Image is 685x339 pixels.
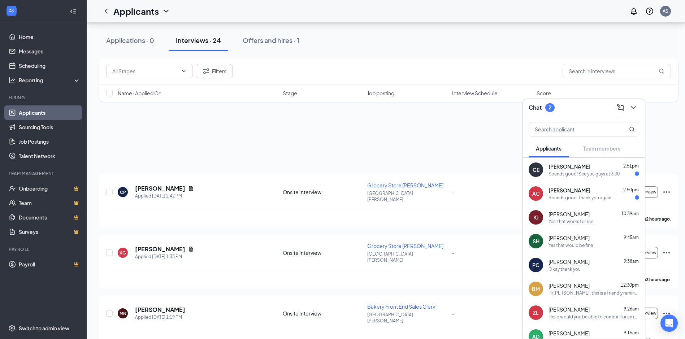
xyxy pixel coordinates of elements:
div: Reporting [19,77,81,84]
div: BM [532,285,540,292]
a: TeamCrown [19,196,81,210]
a: Job Postings [19,134,81,149]
svg: WorkstreamLogo [8,7,15,14]
svg: ChevronDown [181,68,187,74]
span: 2:50pm [623,187,639,192]
span: Grocery Store [PERSON_NAME] [367,243,443,249]
span: [PERSON_NAME] [549,258,590,265]
span: Grocery Store [PERSON_NAME] [367,182,443,188]
div: Yes, that works for me [549,218,593,225]
p: [GEOGRAPHIC_DATA][PERSON_NAME] [367,312,447,324]
svg: Ellipses [662,188,671,196]
div: AC [532,190,540,197]
span: [PERSON_NAME] [549,210,590,218]
span: [PERSON_NAME] [549,306,590,313]
span: Score [537,90,551,97]
span: Interview Schedule [452,90,498,97]
span: - [452,249,455,256]
svg: Settings [9,325,16,332]
div: Yes that would be fine [549,242,593,248]
span: Bakery Front End Sales Clerk [367,303,435,310]
div: Hi [PERSON_NAME], this is a friendly reminder. Your meeting with Haggen Northwest Fresh for Groce... [549,290,639,296]
div: Interviews · 24 [176,36,221,45]
span: [PERSON_NAME] [549,163,590,170]
b: 2 hours ago [646,216,670,222]
a: Messages [19,44,81,58]
svg: ComposeMessage [616,103,625,112]
span: 2:51pm [623,163,639,169]
div: CP [120,189,126,195]
div: Offers and hires · 1 [243,36,299,45]
h3: Chat [529,104,542,112]
span: [PERSON_NAME] [549,187,590,194]
div: Hiring [9,95,79,101]
div: AS [663,8,668,14]
a: SurveysCrown [19,225,81,239]
span: Team members [583,145,620,152]
span: Job posting [367,90,394,97]
svg: ChevronDown [162,7,170,16]
span: 12:30pm [621,282,639,288]
svg: MagnifyingGlass [659,68,664,74]
div: Sounds good! See you guys at 3:30 [549,171,620,177]
a: Home [19,30,81,44]
div: ZL [533,309,539,316]
svg: QuestionInfo [645,7,654,16]
a: Sourcing Tools [19,120,81,134]
div: CE [533,166,539,173]
div: KJ [533,214,538,221]
a: PayrollCrown [19,257,81,271]
h5: [PERSON_NAME] [135,245,185,253]
span: [PERSON_NAME] [549,282,590,289]
span: [PERSON_NAME] [549,330,590,337]
div: PC [532,261,539,269]
div: Okay thank you [549,266,581,272]
input: Search in interviews [563,64,671,78]
div: MN [120,310,126,317]
div: Onsite Interview [283,188,363,196]
svg: Document [188,246,194,252]
h5: [PERSON_NAME] [135,306,185,314]
div: Open Intercom Messenger [660,314,678,332]
div: Payroll [9,246,79,252]
a: OnboardingCrown [19,181,81,196]
div: Applied [DATE] 2:42 PM [135,192,194,200]
div: Hello would you be able to come in for an interview [DATE] at 2:30pm? [549,314,639,320]
svg: Collapse [70,8,77,15]
div: Applied [DATE] 1:33 PM [135,253,194,260]
span: [PERSON_NAME] [549,234,590,242]
span: 9:15am [624,330,639,335]
div: Onsite Interview [283,310,363,317]
svg: Filter [202,67,211,75]
p: [GEOGRAPHIC_DATA][PERSON_NAME] [367,251,447,263]
span: - [452,310,455,317]
svg: Ellipses [662,248,671,257]
h5: [PERSON_NAME] [135,184,185,192]
a: Talent Network [19,149,81,163]
span: 9:26am [624,306,639,312]
span: 10:39am [621,211,639,216]
button: ChevronDown [628,102,639,113]
div: Applications · 0 [106,36,154,45]
a: Scheduling [19,58,81,73]
div: Team Management [9,170,79,177]
svg: ChevronLeft [102,7,110,16]
span: 9:38am [624,258,639,264]
svg: Document [188,186,194,191]
svg: Notifications [629,7,638,16]
span: Stage [283,90,297,97]
svg: Analysis [9,77,16,84]
svg: MagnifyingGlass [629,126,635,132]
div: XG [120,250,126,256]
span: Applicants [536,145,562,152]
button: Filter Filters [196,64,233,78]
div: Applied [DATE] 1:19 PM [135,314,185,321]
button: ComposeMessage [615,102,626,113]
span: - [452,189,455,195]
div: 2 [549,104,551,110]
input: Search applicant [529,122,615,136]
div: Switch to admin view [19,325,69,332]
svg: Ellipses [662,309,671,318]
input: All Stages [112,67,178,75]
